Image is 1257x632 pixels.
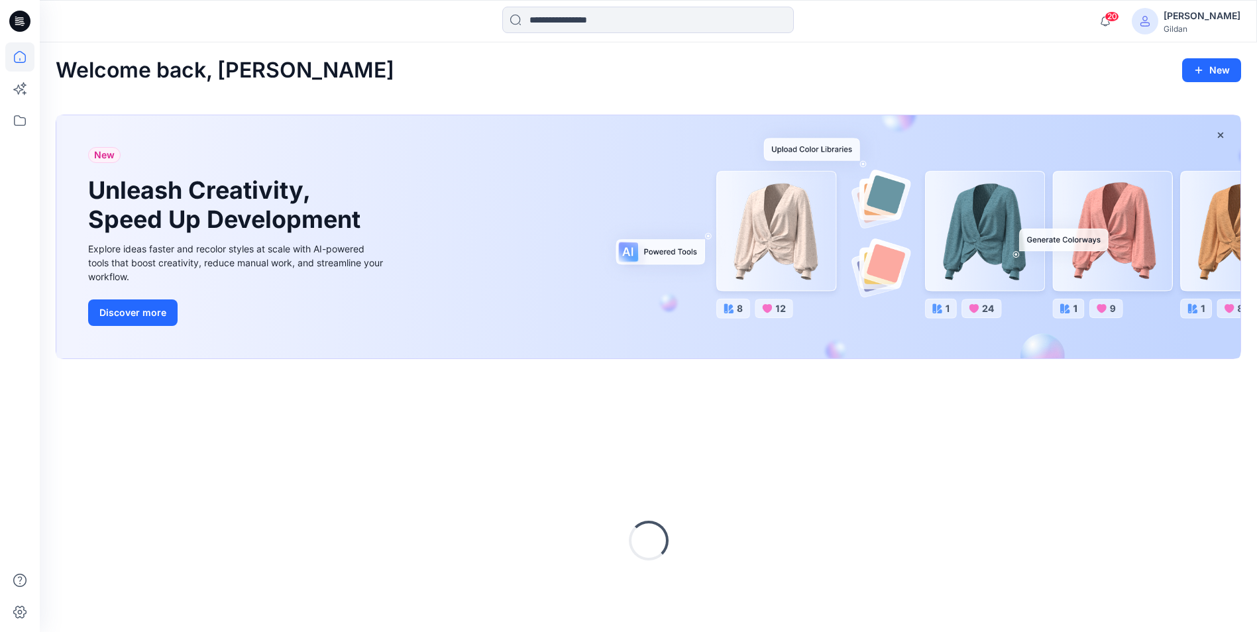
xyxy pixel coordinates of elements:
[88,242,386,284] div: Explore ideas faster and recolor styles at scale with AI-powered tools that boost creativity, red...
[94,147,115,163] span: New
[88,299,386,326] a: Discover more
[1105,11,1119,22] span: 20
[88,299,178,326] button: Discover more
[56,58,394,83] h2: Welcome back, [PERSON_NAME]
[1140,16,1150,26] svg: avatar
[88,176,366,233] h1: Unleash Creativity, Speed Up Development
[1164,8,1240,24] div: [PERSON_NAME]
[1182,58,1241,82] button: New
[1164,24,1240,34] div: Gildan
